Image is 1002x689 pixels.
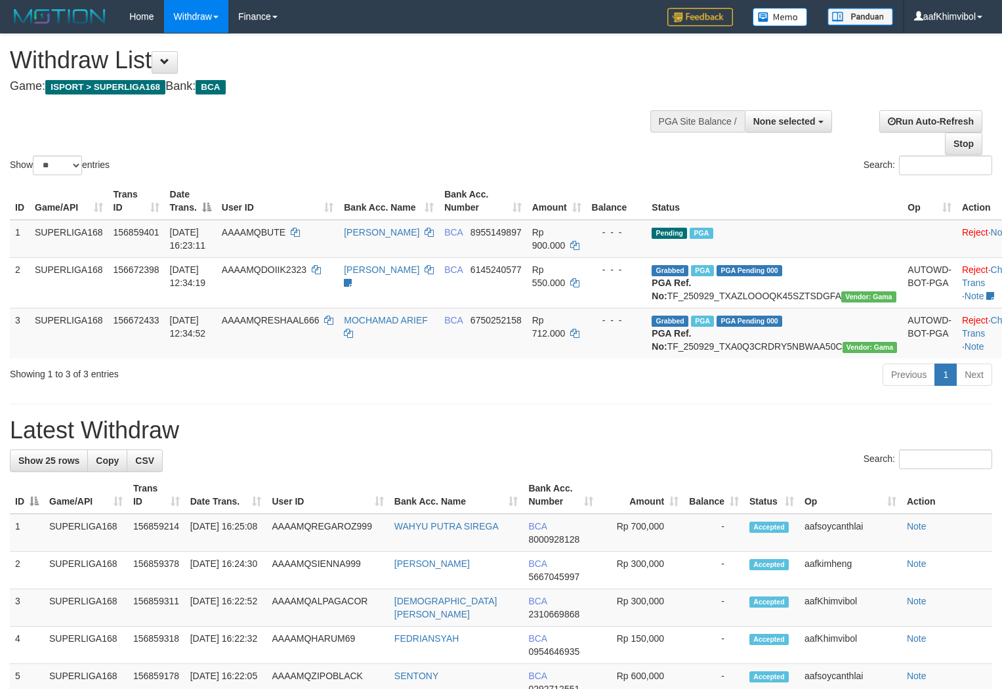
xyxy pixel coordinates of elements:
[44,589,128,627] td: SUPERLIGA168
[266,589,388,627] td: AAAAMQALPAGACOR
[196,80,225,94] span: BCA
[10,589,44,627] td: 3
[30,182,108,220] th: Game/API: activate to sort column ascending
[717,316,782,327] span: PGA Pending
[749,671,789,682] span: Accepted
[753,116,816,127] span: None selected
[33,156,82,175] select: Showentries
[10,308,30,358] td: 3
[185,627,267,664] td: [DATE] 16:22:32
[907,596,927,606] a: Note
[128,514,185,552] td: 156859214
[667,8,733,26] img: Feedback.jpg
[592,263,642,276] div: - - -
[587,182,647,220] th: Balance
[87,449,127,472] a: Copy
[394,671,438,681] a: SENTONY
[394,521,499,532] a: WAHYU PUTRA SIREGA
[744,476,799,514] th: Status: activate to sort column ascending
[528,633,547,644] span: BCA
[528,521,547,532] span: BCA
[753,8,808,26] img: Button%20Memo.svg
[899,156,992,175] input: Search:
[185,589,267,627] td: [DATE] 16:22:52
[523,476,598,514] th: Bank Acc. Number: activate to sort column ascending
[96,455,119,466] span: Copy
[532,264,566,288] span: Rp 550.000
[650,110,745,133] div: PGA Site Balance /
[44,514,128,552] td: SUPERLIGA168
[394,596,497,619] a: [DEMOGRAPHIC_DATA][PERSON_NAME]
[10,220,30,258] td: 1
[165,182,217,220] th: Date Trans.: activate to sort column descending
[749,634,789,645] span: Accepted
[222,227,285,238] span: AAAAMQBUTE
[344,227,419,238] a: [PERSON_NAME]
[528,671,547,681] span: BCA
[10,182,30,220] th: ID
[598,514,684,552] td: Rp 700,000
[10,449,88,472] a: Show 25 rows
[745,110,832,133] button: None selected
[528,572,579,582] span: Copy 5667045997 to clipboard
[841,291,896,303] span: Vendor URL: https://trx31.1velocity.biz
[45,80,165,94] span: ISPORT > SUPERLIGA168
[945,133,982,155] a: Stop
[799,589,902,627] td: aafKhimvibol
[907,671,927,681] a: Note
[30,308,108,358] td: SUPERLIGA168
[684,476,744,514] th: Balance: activate to sort column ascending
[749,559,789,570] span: Accepted
[217,182,339,220] th: User ID: activate to sort column ascending
[10,476,44,514] th: ID: activate to sort column descending
[266,627,388,664] td: AAAAMQHARUM69
[691,316,714,327] span: Marked by aafsoycanthlai
[827,8,893,26] img: panduan.png
[528,558,547,569] span: BCA
[114,227,159,238] span: 156859401
[389,476,524,514] th: Bank Acc. Name: activate to sort column ascending
[394,633,459,644] a: FEDRIANSYAH
[652,228,687,239] span: Pending
[10,514,44,552] td: 1
[962,315,988,325] a: Reject
[684,627,744,664] td: -
[128,627,185,664] td: 156859318
[114,315,159,325] span: 156672433
[532,227,566,251] span: Rp 900.000
[749,522,789,533] span: Accepted
[717,265,782,276] span: PGA Pending
[444,227,463,238] span: BCA
[934,364,957,386] a: 1
[965,341,984,352] a: Note
[528,534,579,545] span: Copy 8000928128 to clipboard
[444,264,463,275] span: BCA
[684,514,744,552] td: -
[10,47,655,73] h1: Withdraw List
[962,227,988,238] a: Reject
[18,455,79,466] span: Show 25 rows
[394,558,470,569] a: [PERSON_NAME]
[470,227,522,238] span: Copy 8955149897 to clipboard
[44,627,128,664] td: SUPERLIGA168
[10,362,407,381] div: Showing 1 to 3 of 3 entries
[185,552,267,589] td: [DATE] 16:24:30
[128,552,185,589] td: 156859378
[598,552,684,589] td: Rp 300,000
[879,110,982,133] a: Run Auto-Refresh
[339,182,439,220] th: Bank Acc. Name: activate to sort column ascending
[528,646,579,657] span: Copy 0954646935 to clipboard
[30,257,108,308] td: SUPERLIGA168
[135,455,154,466] span: CSV
[344,315,428,325] a: MOCHAMAD ARIEF
[30,220,108,258] td: SUPERLIGA168
[528,609,579,619] span: Copy 2310669868 to clipboard
[44,552,128,589] td: SUPERLIGA168
[170,315,206,339] span: [DATE] 12:34:52
[10,552,44,589] td: 2
[532,315,566,339] span: Rp 712.000
[439,182,527,220] th: Bank Acc. Number: activate to sort column ascending
[646,182,902,220] th: Status
[799,552,902,589] td: aafkimheng
[690,228,713,239] span: Marked by aafsoycanthlai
